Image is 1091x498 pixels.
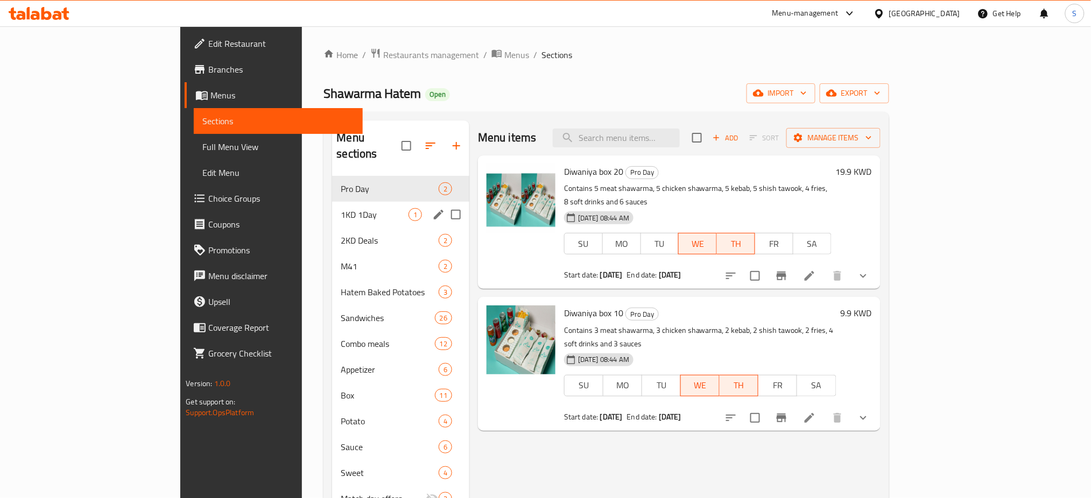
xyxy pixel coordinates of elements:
[439,442,452,452] span: 6
[564,324,836,351] p: Contains 3 meat shawarma, 3 chicken shawarma, 2 kebab, 2 shish tawook, 2 fries, 4 soft drinks and...
[850,263,876,289] button: show more
[435,311,452,324] div: items
[758,375,797,396] button: FR
[208,347,354,360] span: Grocery Checklist
[600,410,623,424] b: [DATE]
[678,233,717,254] button: WE
[435,389,452,402] div: items
[564,233,603,254] button: SU
[564,182,832,209] p: Contains 5 meat shawarma, 5 chicken shawarma, 5 kebab, 5 shish tawook, 4 fries, 8 soft drinks and...
[627,410,657,424] span: End date:
[564,268,599,282] span: Start date:
[418,133,444,159] span: Sort sections
[332,357,469,382] div: Appetizer6
[439,184,452,194] span: 2
[744,265,766,287] span: Select to update
[439,287,452,297] span: 3
[541,48,572,61] span: Sections
[185,82,363,108] a: Menus
[194,160,363,186] a: Edit Menu
[607,236,637,252] span: MO
[841,305,872,321] h6: 9.9 KWD
[435,337,452,350] div: items
[208,37,354,50] span: Edit Restaurant
[362,48,366,61] li: /
[208,63,354,76] span: Branches
[801,378,832,393] span: SA
[564,410,599,424] span: Start date:
[185,31,363,56] a: Edit Restaurant
[409,210,421,220] span: 1
[341,234,438,247] span: 2KD Deals
[332,279,469,305] div: Hatem Baked Potatoes3
[724,378,754,393] span: TH
[439,415,452,428] div: items
[439,416,452,426] span: 4
[185,56,363,82] a: Branches
[640,233,679,254] button: TU
[185,186,363,211] a: Choice Groups
[755,233,793,254] button: FR
[185,237,363,263] a: Promotions
[409,208,422,221] div: items
[435,339,452,349] span: 12
[685,378,715,393] span: WE
[625,166,659,179] div: Pro Day
[769,405,794,431] button: Branch-specific-item
[798,236,827,252] span: SA
[208,295,354,308] span: Upsell
[747,83,815,103] button: import
[185,289,363,315] a: Upsell
[642,375,681,396] button: TU
[857,269,870,282] svg: Show Choices
[659,410,681,424] b: [DATE]
[208,321,354,334] span: Coverage Report
[431,207,447,223] button: edit
[850,405,876,431] button: show more
[718,405,744,431] button: sort-choices
[208,269,354,282] span: Menu disclaimer
[478,130,537,146] h2: Menu items
[425,88,450,101] div: Open
[341,260,438,273] span: M41
[323,81,421,105] span: Shawarma Hatem
[797,375,836,396] button: SA
[186,405,254,419] a: Support.OpsPlatform
[686,126,708,149] span: Select section
[439,440,452,453] div: items
[435,313,452,323] span: 26
[332,434,469,460] div: Sauce6
[708,130,743,146] button: Add
[504,48,529,61] span: Menus
[646,378,677,393] span: TU
[341,440,438,453] span: Sauce
[744,407,766,429] span: Select to update
[341,415,438,428] div: Potato
[439,234,452,247] div: items
[336,130,402,162] h2: Menu sections
[341,363,438,376] span: Appetizer
[743,130,786,146] span: Select section first
[332,305,469,331] div: Sandwiches26
[341,311,434,324] div: Sandwiches
[793,233,832,254] button: SA
[825,405,850,431] button: delete
[803,269,816,282] a: Edit menu item
[186,376,212,390] span: Version:
[569,378,599,393] span: SU
[185,315,363,340] a: Coverage Report
[574,213,634,223] span: [DATE] 08:44 AM
[185,263,363,289] a: Menu disclaimer
[425,90,450,99] span: Open
[341,208,408,221] span: 1KD 1Day
[603,375,642,396] button: MO
[755,87,807,100] span: import
[341,286,438,298] div: Hatem Baked Potatoes
[439,261,452,272] span: 2
[341,466,438,479] span: Sweet
[645,236,675,252] span: TU
[202,115,354,127] span: Sections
